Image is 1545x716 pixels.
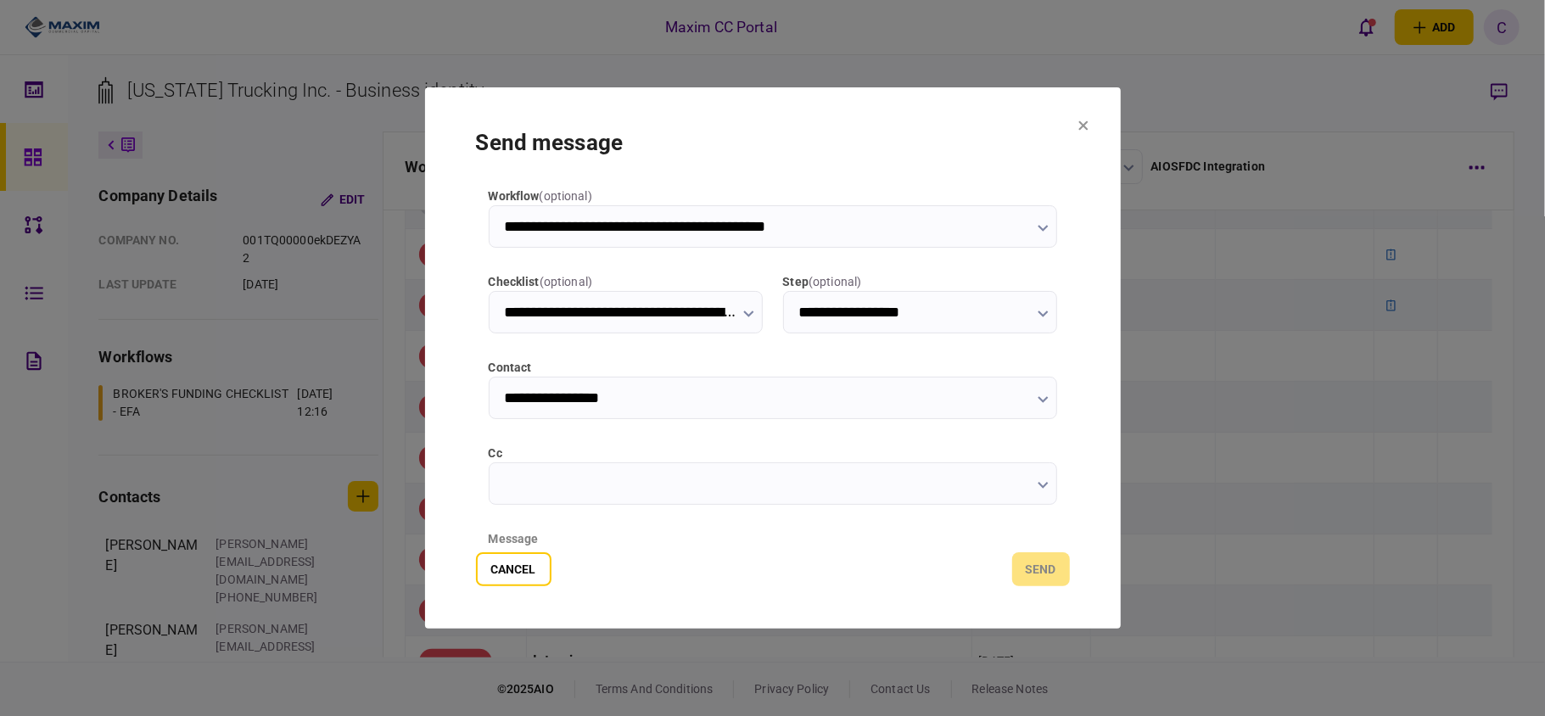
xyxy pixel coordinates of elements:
[476,130,1070,155] h1: send message
[540,189,592,203] span: ( optional )
[489,445,1057,462] label: cc
[783,273,1057,291] label: step
[783,291,1057,333] input: step
[489,273,763,291] label: checklist
[489,462,1057,505] input: cc
[489,530,1057,548] div: message
[476,552,551,586] button: Cancel
[489,359,1057,377] label: contact
[489,377,1057,419] input: contact
[489,205,1057,248] input: workflow
[809,275,861,288] span: ( optional )
[540,275,592,288] span: ( optional )
[489,187,1057,205] label: workflow
[489,291,763,333] input: checklist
